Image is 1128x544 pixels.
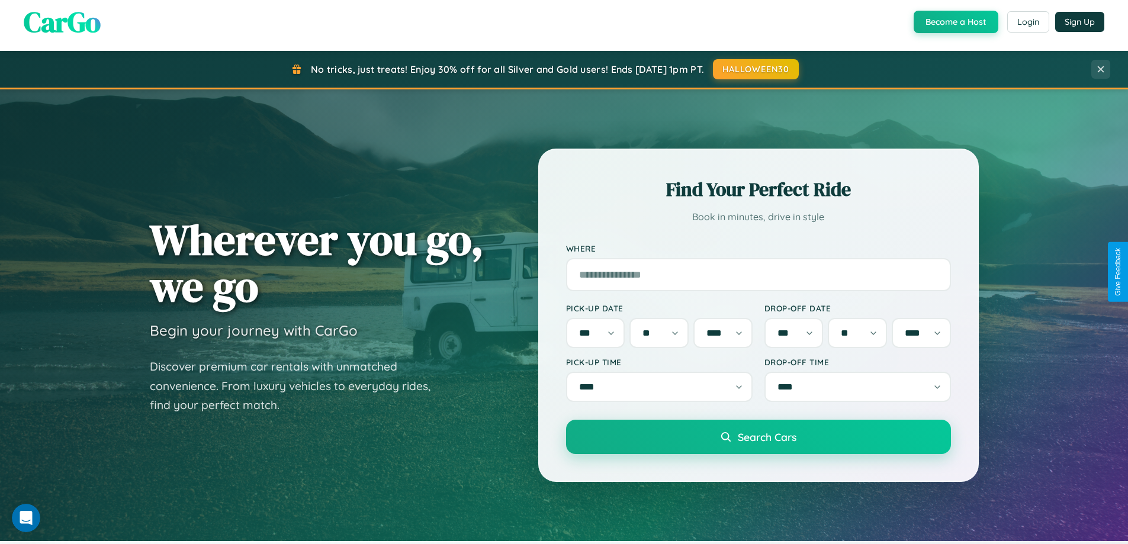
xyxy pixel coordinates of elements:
h3: Begin your journey with CarGo [150,321,358,339]
button: Sign Up [1055,12,1104,32]
button: Login [1007,11,1049,33]
label: Pick-up Time [566,357,753,367]
label: Drop-off Date [764,303,951,313]
p: Book in minutes, drive in style [566,208,951,226]
div: Give Feedback [1114,248,1122,296]
h2: Find Your Perfect Ride [566,176,951,202]
h1: Wherever you go, we go [150,216,484,310]
button: Become a Host [914,11,998,33]
button: Search Cars [566,420,951,454]
button: HALLOWEEN30 [713,59,799,79]
iframe: Intercom live chat [12,504,40,532]
label: Pick-up Date [566,303,753,313]
label: Drop-off Time [764,357,951,367]
label: Where [566,243,951,253]
span: No tricks, just treats! Enjoy 30% off for all Silver and Gold users! Ends [DATE] 1pm PT. [311,63,704,75]
span: CarGo [24,2,101,41]
p: Discover premium car rentals with unmatched convenience. From luxury vehicles to everyday rides, ... [150,357,446,415]
span: Search Cars [738,430,796,443]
